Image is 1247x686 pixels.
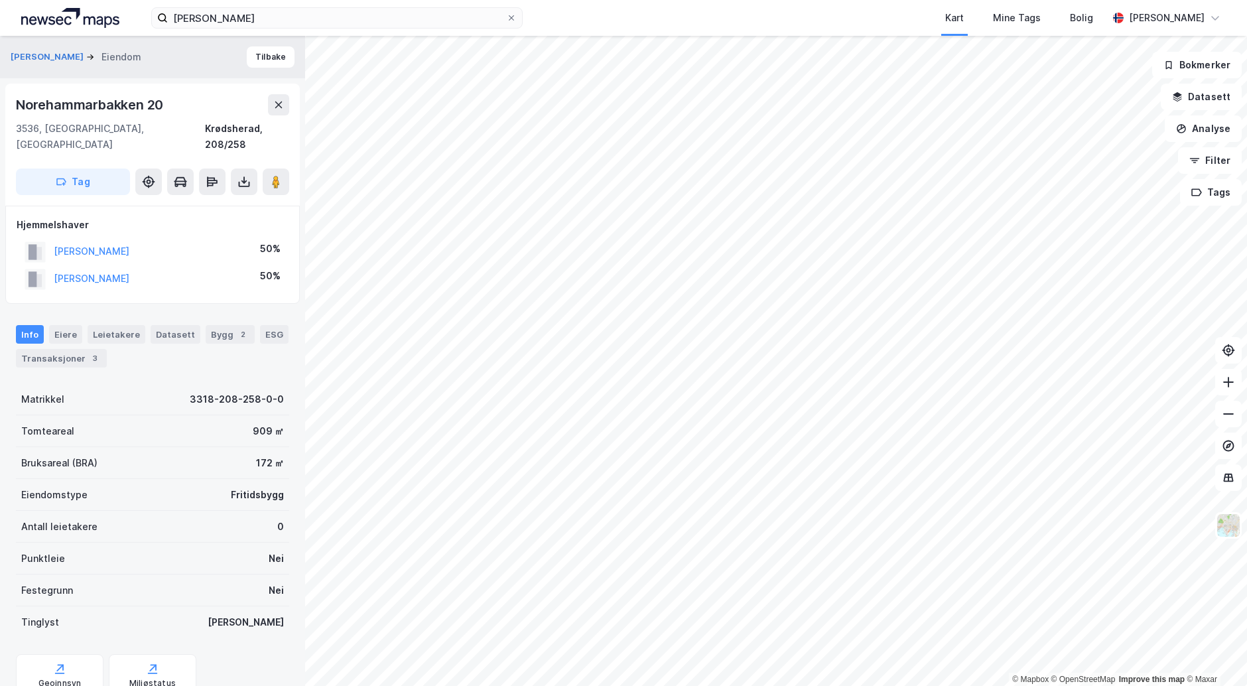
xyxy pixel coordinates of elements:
[1012,675,1049,684] a: Mapbox
[88,325,145,344] div: Leietakere
[208,614,284,630] div: [PERSON_NAME]
[1180,179,1242,206] button: Tags
[231,487,284,503] div: Fritidsbygg
[21,614,59,630] div: Tinglyst
[21,487,88,503] div: Eiendomstype
[260,268,281,284] div: 50%
[1051,675,1116,684] a: OpenStreetMap
[21,455,98,471] div: Bruksareal (BRA)
[88,352,101,365] div: 3
[21,423,74,439] div: Tomteareal
[49,325,82,344] div: Eiere
[16,94,166,115] div: Norehammarbakken 20
[1181,622,1247,686] div: Kontrollprogram for chat
[1216,513,1241,538] img: Z
[1178,147,1242,174] button: Filter
[1152,52,1242,78] button: Bokmerker
[151,325,200,344] div: Datasett
[11,50,86,64] button: [PERSON_NAME]
[269,583,284,598] div: Nei
[260,241,281,257] div: 50%
[21,583,73,598] div: Festegrunn
[269,551,284,567] div: Nei
[236,328,249,341] div: 2
[1161,84,1242,110] button: Datasett
[993,10,1041,26] div: Mine Tags
[247,46,295,68] button: Tilbake
[21,8,119,28] img: logo.a4113a55bc3d86da70a041830d287a7e.svg
[16,349,107,368] div: Transaksjoner
[1129,10,1205,26] div: [PERSON_NAME]
[168,8,506,28] input: Søk på adresse, matrikkel, gårdeiere, leietakere eller personer
[21,519,98,535] div: Antall leietakere
[16,325,44,344] div: Info
[945,10,964,26] div: Kart
[21,391,64,407] div: Matrikkel
[16,169,130,195] button: Tag
[206,325,255,344] div: Bygg
[190,391,284,407] div: 3318-208-258-0-0
[260,325,289,344] div: ESG
[256,455,284,471] div: 172 ㎡
[16,121,205,153] div: 3536, [GEOGRAPHIC_DATA], [GEOGRAPHIC_DATA]
[205,121,289,153] div: Krødsherad, 208/258
[21,551,65,567] div: Punktleie
[1119,675,1185,684] a: Improve this map
[277,519,284,535] div: 0
[1165,115,1242,142] button: Analyse
[17,217,289,233] div: Hjemmelshaver
[1070,10,1093,26] div: Bolig
[101,49,141,65] div: Eiendom
[253,423,284,439] div: 909 ㎡
[1181,622,1247,686] iframe: Chat Widget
